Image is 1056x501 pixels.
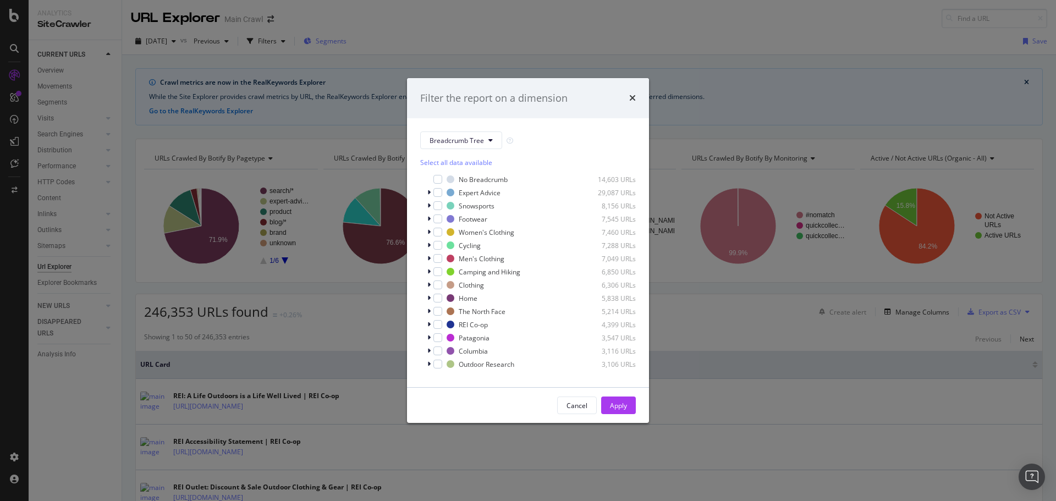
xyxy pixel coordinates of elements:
div: 7,460 URLs [582,228,636,237]
span: Breadcrumb Tree [430,136,484,145]
div: 7,288 URLs [582,241,636,250]
div: 7,545 URLs [582,214,636,224]
div: Patagonia [459,333,490,343]
div: Cancel [566,401,587,410]
div: 5,214 URLs [582,307,636,316]
div: No Breadcrumb [459,175,508,184]
div: 4,399 URLs [582,320,636,329]
div: 3,116 URLs [582,346,636,356]
div: 14,603 URLs [582,175,636,184]
div: 6,306 URLs [582,280,636,290]
div: Snowsports [459,201,494,211]
div: 8,156 URLs [582,201,636,211]
div: Select all data available [420,158,636,167]
div: Columbia [459,346,488,356]
div: 3,106 URLs [582,360,636,369]
div: 7,049 URLs [582,254,636,263]
div: Outdoor Research [459,360,514,369]
div: The North Face [459,307,505,316]
div: Camping and Hiking [459,267,520,277]
div: 29,087 URLs [582,188,636,197]
div: Women's Clothing [459,228,514,237]
div: Filter the report on a dimension [420,91,568,106]
div: Apply [610,401,627,410]
div: modal [407,78,649,423]
button: Breadcrumb Tree [420,131,502,149]
div: Footwear [459,214,487,224]
button: Apply [601,397,636,414]
div: Home [459,294,477,303]
div: 6,850 URLs [582,267,636,277]
div: Clothing [459,280,484,290]
div: times [629,91,636,106]
div: Open Intercom Messenger [1019,464,1045,490]
div: Cycling [459,241,481,250]
div: REI Co-op [459,320,488,329]
div: Men's Clothing [459,254,504,263]
div: Expert Advice [459,188,501,197]
button: Cancel [557,397,597,414]
div: 5,838 URLs [582,294,636,303]
div: 3,547 URLs [582,333,636,343]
